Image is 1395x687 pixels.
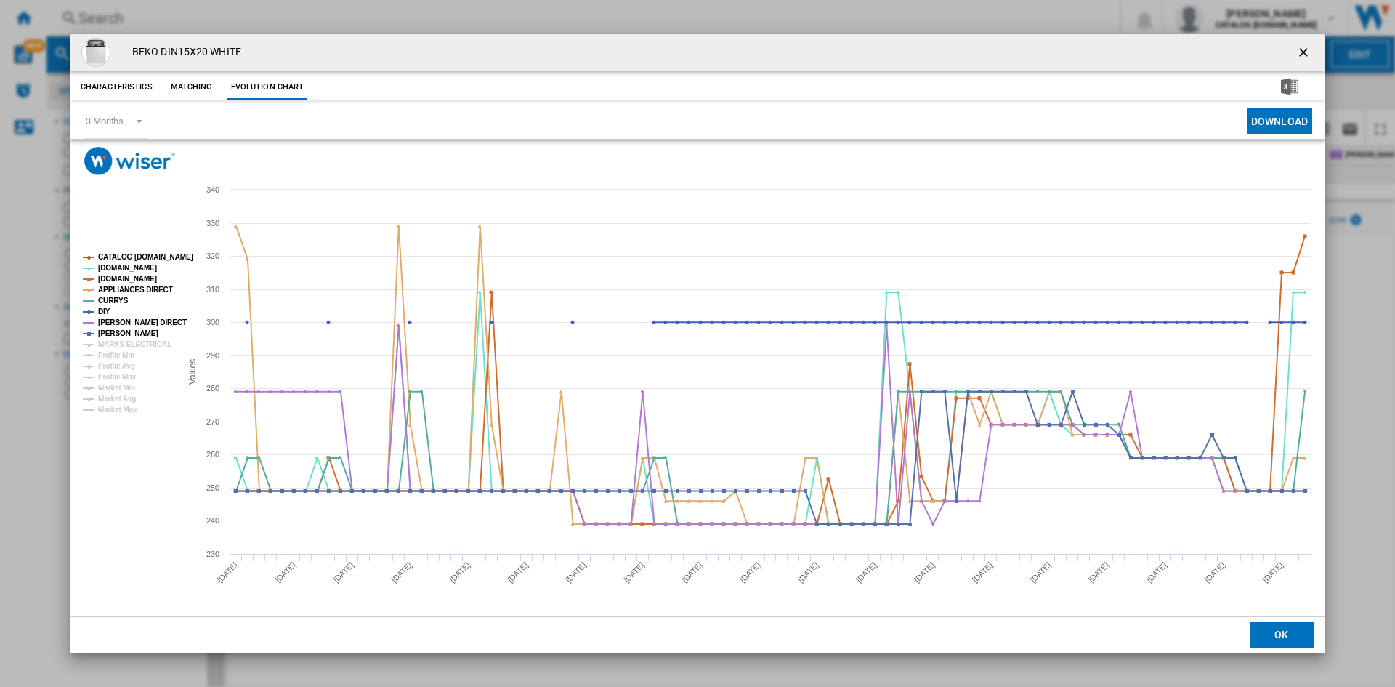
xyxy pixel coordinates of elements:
img: excel-24x24.png [1281,78,1298,95]
tspan: [DOMAIN_NAME] [98,264,157,272]
button: Download [1247,108,1312,134]
tspan: 340 [206,185,219,194]
button: Matching [160,74,224,100]
tspan: [PERSON_NAME] [98,329,158,337]
tspan: 280 [206,384,219,393]
tspan: 300 [206,318,219,326]
button: getI18NText('BUTTONS.CLOSE_DIALOG') [1290,38,1319,67]
tspan: [DATE] [389,561,413,584]
tspan: CATALOG [DOMAIN_NAME] [98,253,193,261]
tspan: Market Max [98,406,137,414]
tspan: 240 [206,516,219,525]
tspan: [DATE] [1203,561,1227,584]
tspan: [DATE] [273,561,297,584]
tspan: [DATE] [913,561,937,584]
tspan: 230 [206,550,219,558]
img: logo_wiser_300x94.png [84,147,175,175]
tspan: [DATE] [854,561,878,584]
tspan: 330 [206,219,219,228]
tspan: [DATE] [738,561,762,584]
button: Download in Excel [1258,74,1322,100]
tspan: [DATE] [448,561,472,584]
tspan: [DATE] [564,561,588,584]
button: Characteristics [77,74,156,100]
tspan: [DATE] [796,561,820,584]
tspan: DIY [98,308,110,316]
ng-md-icon: getI18NText('BUTTONS.CLOSE_DIALOG') [1296,45,1314,63]
tspan: [DATE] [1087,561,1111,584]
tspan: APPLIANCES DIRECT [98,286,173,294]
h4: BEKO DIN15X20 WHITE [125,45,241,60]
button: OK [1250,622,1314,648]
button: Evolution chart [227,74,308,100]
tspan: 270 [206,417,219,426]
tspan: [DATE] [506,561,530,584]
img: 10212934 [81,38,110,67]
tspan: 290 [206,351,219,360]
tspan: [DATE] [971,561,995,584]
md-dialog: Product popup [70,34,1325,653]
tspan: Profile Max [98,373,137,381]
tspan: [DATE] [1145,561,1169,584]
tspan: [PERSON_NAME] DIRECT [98,318,187,326]
div: 3 Months [86,116,124,126]
tspan: CURRYS [98,297,129,305]
tspan: [DATE] [215,561,239,584]
tspan: [DATE] [1029,561,1053,584]
tspan: [DATE] [622,561,646,584]
tspan: [DATE] [1261,561,1285,584]
tspan: Market Min [98,384,135,392]
tspan: Values [187,359,198,385]
tspan: 320 [206,252,219,260]
tspan: 260 [206,450,219,459]
tspan: Profile Min [98,351,134,359]
tspan: [DATE] [680,561,704,584]
tspan: MARKS ELECTRICAL [98,340,171,348]
tspan: 310 [206,285,219,294]
tspan: 250 [206,483,219,492]
tspan: Market Avg [98,395,136,403]
tspan: Profile Avg [98,362,135,370]
tspan: [DOMAIN_NAME] [98,275,157,283]
tspan: [DATE] [331,561,355,584]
